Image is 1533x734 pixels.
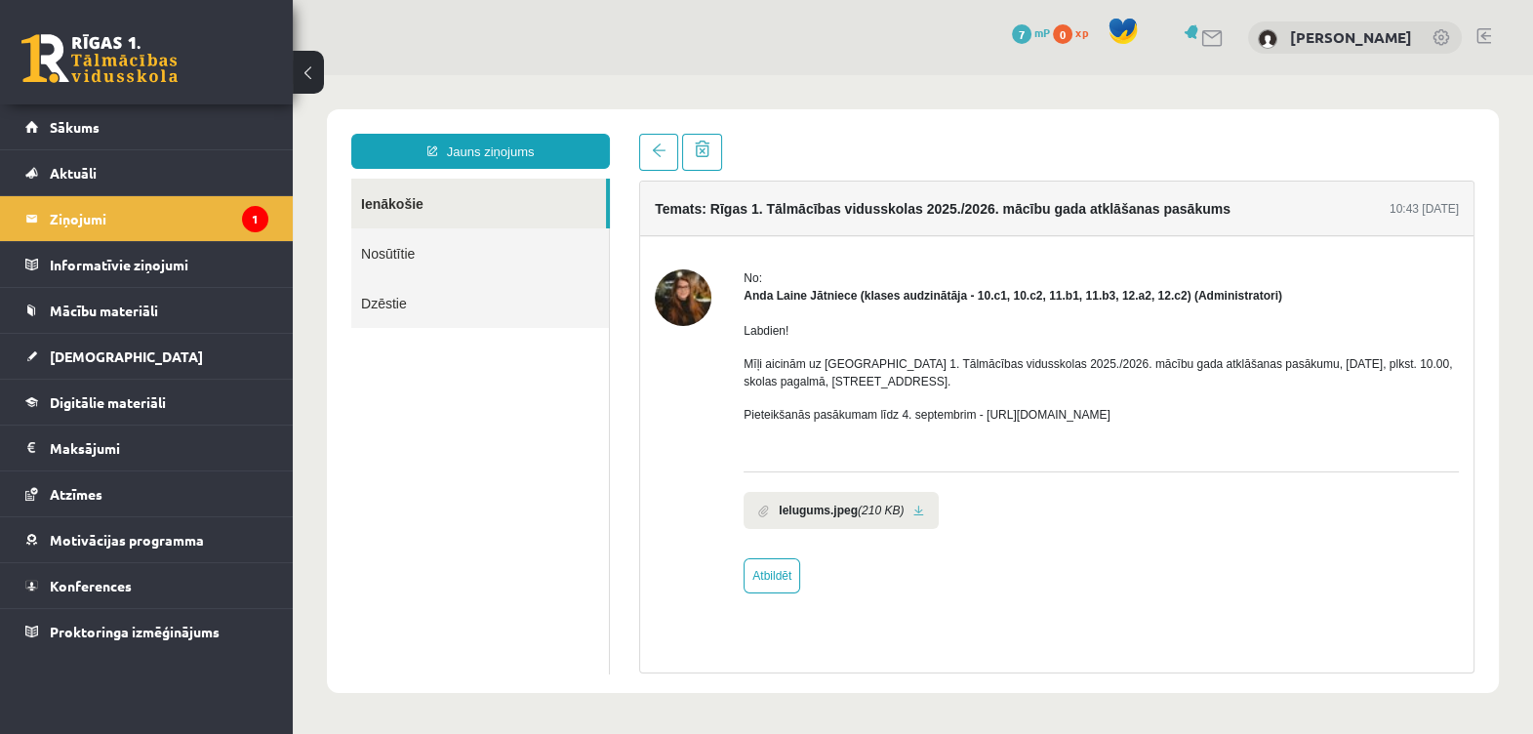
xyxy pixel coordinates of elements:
p: Pieteikšanās pasākumam līdz 4. septembrim - [URL][DOMAIN_NAME] [451,331,1166,348]
h4: Temats: Rīgas 1. Tālmācības vidusskolas 2025./2026. mācību gada atklāšanas pasākums [362,126,938,142]
legend: Maksājumi [50,426,268,470]
i: (210 KB) [565,427,611,444]
span: [DEMOGRAPHIC_DATA] [50,347,203,365]
a: Aktuāli [25,150,268,195]
a: Mācību materiāli [25,288,268,333]
p: Mīļi aicinām uz [GEOGRAPHIC_DATA] 1. Tālmācības vidusskolas 2025./2026. mācību gada atklāšanas pa... [451,280,1166,315]
a: Rīgas 1. Tālmācības vidusskola [21,34,178,83]
a: [DEMOGRAPHIC_DATA] [25,334,268,379]
span: Sākums [50,118,100,136]
a: Dzēstie [59,203,316,253]
a: Ienākošie [59,103,313,153]
legend: Informatīvie ziņojumi [50,242,268,287]
a: Ziņojumi1 [25,196,268,241]
a: Atzīmes [25,471,268,516]
span: mP [1034,24,1050,40]
span: Mācību materiāli [50,302,158,319]
img: Anda Laine Jātniece (klases audzinātāja - 10.c1, 10.c2, 11.b1, 11.b3, 12.a2, 12.c2) [362,194,419,251]
b: Ielugums.jpeg [486,427,565,444]
p: Labdien! [451,247,1166,265]
span: Digitālie materiāli [50,393,166,411]
span: Atzīmes [50,485,102,503]
a: Atbildēt [451,483,507,518]
span: Konferences [50,577,132,594]
a: Konferences [25,563,268,608]
span: 0 [1053,24,1072,44]
legend: Ziņojumi [50,196,268,241]
span: Motivācijas programma [50,531,204,549]
a: 7 mP [1012,24,1050,40]
a: Informatīvie ziņojumi [25,242,268,287]
div: No: [451,194,1166,212]
a: Maksājumi [25,426,268,470]
span: 7 [1012,24,1031,44]
div: 10:43 [DATE] [1097,125,1166,143]
span: Proktoringa izmēģinājums [50,623,220,640]
i: 1 [242,206,268,232]
a: 0 xp [1053,24,1098,40]
a: Digitālie materiāli [25,380,268,425]
a: Proktoringa izmēģinājums [25,609,268,654]
a: Jauns ziņojums [59,59,317,94]
span: xp [1075,24,1088,40]
span: Aktuāli [50,164,97,182]
a: Motivācijas programma [25,517,268,562]
a: [PERSON_NAME] [1290,27,1412,47]
img: Estere Naudiņa-Dannenberga [1258,29,1277,49]
a: Nosūtītie [59,153,316,203]
strong: Anda Laine Jātniece (klases audzinātāja - 10.c1, 10.c2, 11.b1, 11.b3, 12.a2, 12.c2) (Administratori) [451,214,989,227]
a: Sākums [25,104,268,149]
